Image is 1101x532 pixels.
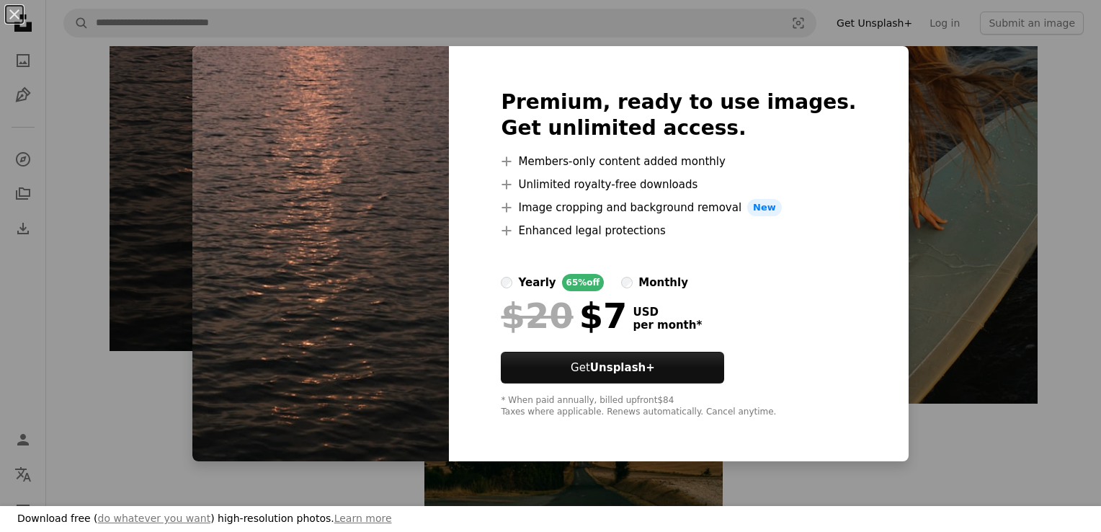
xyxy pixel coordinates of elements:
[501,297,573,334] span: $20
[501,153,856,170] li: Members-only content added monthly
[501,176,856,193] li: Unlimited royalty-free downloads
[334,513,392,524] a: Learn more
[501,277,512,288] input: yearly65%off
[638,274,688,291] div: monthly
[501,352,724,384] button: GetUnsplash+
[501,199,856,216] li: Image cropping and background removal
[501,297,627,334] div: $7
[633,319,702,332] span: per month *
[501,395,856,418] div: * When paid annually, billed upfront $84 Taxes where applicable. Renews automatically. Cancel any...
[98,513,211,524] a: do whatever you want
[192,46,449,461] img: premium_photo-1687966365293-5836e6b9df8e
[562,274,605,291] div: 65% off
[17,512,392,526] h3: Download free ( ) high-resolution photos.
[518,274,556,291] div: yearly
[633,306,702,319] span: USD
[501,222,856,239] li: Enhanced legal protections
[501,89,856,141] h2: Premium, ready to use images. Get unlimited access.
[590,361,655,374] strong: Unsplash+
[747,199,782,216] span: New
[621,277,633,288] input: monthly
